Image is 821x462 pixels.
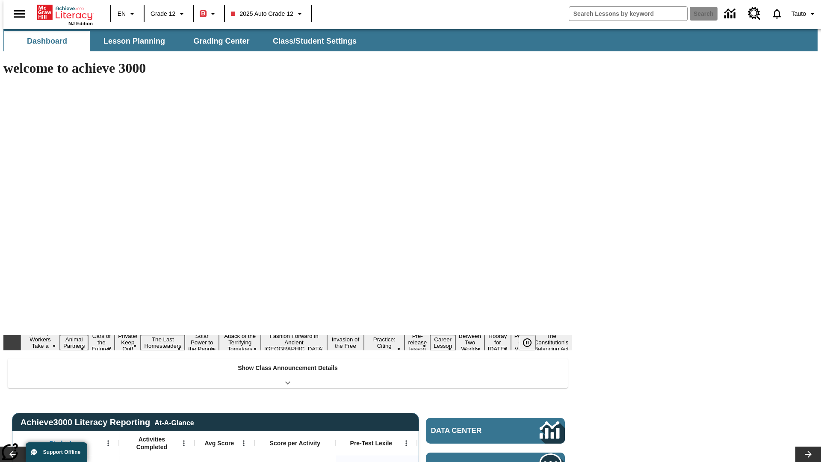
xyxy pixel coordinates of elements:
[219,332,261,353] button: Slide 7 Attack of the Terrifying Tomatoes
[743,2,766,25] a: Resource Center, Will open in new tab
[26,442,87,462] button: Support Offline
[8,358,568,388] div: Show Class Announcement Details
[92,31,177,51] button: Lesson Planning
[791,9,806,18] span: Tauto
[430,335,455,350] button: Slide 12 Career Lesson
[151,9,175,18] span: Grade 12
[519,335,536,350] button: Pause
[237,437,250,450] button: Open Menu
[766,3,788,25] a: Notifications
[227,6,308,21] button: Class: 2025 Auto Grade 12, Select your class
[431,426,511,435] span: Data Center
[37,3,93,26] div: Home
[400,437,413,450] button: Open Menu
[21,418,194,427] span: Achieve3000 Literacy Reporting
[4,31,90,51] button: Dashboard
[795,447,821,462] button: Lesson carousel, Next
[118,9,126,18] span: EN
[88,332,115,353] button: Slide 3 Cars of the Future?
[49,439,71,447] span: Student
[185,332,219,353] button: Slide 6 Solar Power to the People
[21,329,60,357] button: Slide 1 Labor Day: Workers Take a Stand
[27,36,67,46] span: Dashboard
[455,332,484,353] button: Slide 13 Between Two Worlds
[531,332,572,353] button: Slide 16 The Constitution's Balancing Act
[569,7,687,21] input: search field
[204,439,234,447] span: Avg Score
[154,418,194,427] div: At-A-Glance
[3,29,818,51] div: SubNavbar
[7,1,32,27] button: Open side menu
[141,335,185,350] button: Slide 5 The Last Homesteaders
[231,9,293,18] span: 2025 Auto Grade 12
[196,6,221,21] button: Boost Class color is red. Change class color
[426,418,565,444] a: Data Center
[43,449,80,455] span: Support Offline
[115,332,141,353] button: Slide 4 Private! Keep Out!
[60,335,88,350] button: Slide 2 Animal Partners
[405,332,430,353] button: Slide 11 Pre-release lesson
[273,36,357,46] span: Class/Student Settings
[201,8,205,19] span: B
[103,36,165,46] span: Lesson Planning
[484,332,511,353] button: Slide 14 Hooray for Constitution Day!
[124,435,180,451] span: Activities Completed
[3,31,364,51] div: SubNavbar
[261,332,327,353] button: Slide 8 Fashion Forward in Ancient Rome
[511,332,531,353] button: Slide 15 Point of View
[68,21,93,26] span: NJ Edition
[364,329,405,357] button: Slide 10 Mixed Practice: Citing Evidence
[193,36,249,46] span: Grading Center
[37,4,93,21] a: Home
[350,439,393,447] span: Pre-Test Lexile
[788,6,821,21] button: Profile/Settings
[519,335,544,350] div: Pause
[327,329,364,357] button: Slide 9 The Invasion of the Free CD
[719,2,743,26] a: Data Center
[238,364,338,373] p: Show Class Announcement Details
[147,6,190,21] button: Grade: Grade 12, Select a grade
[177,437,190,450] button: Open Menu
[102,437,115,450] button: Open Menu
[266,31,363,51] button: Class/Student Settings
[114,6,141,21] button: Language: EN, Select a language
[3,60,572,76] h1: welcome to achieve 3000
[179,31,264,51] button: Grading Center
[270,439,321,447] span: Score per Activity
